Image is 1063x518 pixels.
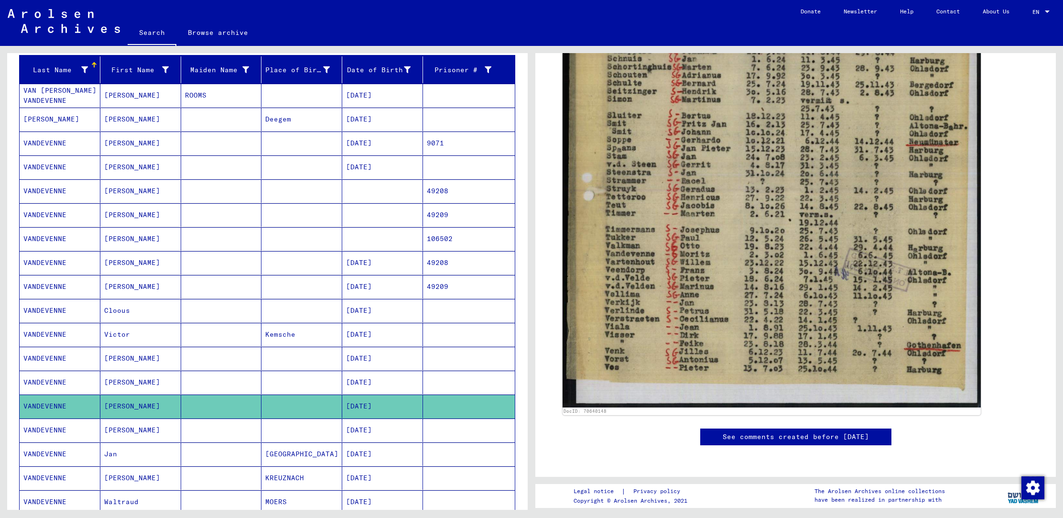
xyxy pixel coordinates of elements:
mat-cell: [PERSON_NAME] [100,395,181,418]
p: Copyright © Arolsen Archives, 2021 [574,496,692,505]
mat-cell: [DATE] [342,108,423,131]
mat-cell: 49208 [423,179,515,203]
mat-header-cell: Prisoner # [423,56,515,83]
mat-cell: [PERSON_NAME] [20,108,100,131]
mat-cell: [DATE] [342,395,423,418]
mat-cell: Jan [100,442,181,466]
mat-cell: [PERSON_NAME] [100,251,181,275]
p: have been realized in partnership with [814,496,945,504]
div: Date of Birth [346,65,411,75]
mat-cell: [PERSON_NAME] [100,419,181,442]
mat-cell: Victor [100,323,181,346]
a: Search [128,21,176,46]
mat-cell: VANDEVENNE [20,132,100,155]
img: Arolsen_neg.svg [8,9,120,33]
mat-cell: 106502 [423,227,515,251]
mat-cell: [PERSON_NAME] [100,179,181,203]
mat-cell: [DATE] [342,84,423,107]
div: Last Name [23,62,100,77]
mat-cell: VANDEVENNE [20,419,100,442]
mat-cell: VANDEVENNE [20,442,100,466]
mat-cell: [PERSON_NAME] [100,371,181,394]
mat-cell: VANDEVENNE [20,299,100,322]
img: yv_logo.png [1006,484,1041,507]
div: Maiden Name [185,65,249,75]
span: EN [1032,9,1043,15]
mat-cell: Kemsche [261,323,342,346]
mat-cell: VANDEVENNE [20,275,100,298]
mat-cell: VANDEVENNE [20,371,100,394]
mat-cell: [PERSON_NAME] [100,347,181,370]
mat-cell: [DATE] [342,466,423,490]
img: Change consent [1021,476,1044,499]
div: Maiden Name [185,62,261,77]
mat-cell: VANDEVENNE [20,490,100,514]
mat-header-cell: Last Name [20,56,100,83]
mat-cell: Waltraud [100,490,181,514]
div: Place of Birth [265,65,330,75]
mat-cell: [DATE] [342,299,423,322]
mat-cell: Cloous [100,299,181,322]
mat-cell: VANDEVENNE [20,227,100,251]
mat-cell: KREUZNACH [261,466,342,490]
mat-cell: [DATE] [342,251,423,275]
mat-header-cell: First Name [100,56,181,83]
mat-cell: [PERSON_NAME] [100,227,181,251]
mat-cell: [PERSON_NAME] [100,275,181,298]
mat-cell: [GEOGRAPHIC_DATA] [261,442,342,466]
mat-cell: [DATE] [342,442,423,466]
p: The Arolsen Archives online collections [814,487,945,496]
a: Legal notice [574,486,621,496]
a: Privacy policy [626,486,692,496]
mat-cell: [PERSON_NAME] [100,108,181,131]
mat-cell: VANDEVENNE [20,203,100,227]
mat-cell: [PERSON_NAME] [100,155,181,179]
mat-cell: [DATE] [342,155,423,179]
div: Prisoner # [427,62,503,77]
mat-cell: 9071 [423,132,515,155]
mat-cell: [PERSON_NAME] [100,203,181,227]
mat-cell: [DATE] [342,490,423,514]
a: DocID: 70640148 [564,408,607,414]
mat-cell: VANDEVENNE [20,251,100,275]
mat-cell: [DATE] [342,371,423,394]
a: See comments created before [DATE] [723,432,869,442]
mat-cell: [DATE] [342,275,423,298]
mat-cell: Deegem [261,108,342,131]
mat-cell: [PERSON_NAME] [100,132,181,155]
div: Prisoner # [427,65,491,75]
div: Date of Birth [346,62,423,77]
mat-cell: [DATE] [342,347,423,370]
a: Browse archive [176,21,260,44]
div: First Name [104,65,169,75]
mat-cell: VANDEVENNE [20,323,100,346]
mat-cell: [DATE] [342,323,423,346]
mat-cell: [PERSON_NAME] [100,466,181,490]
mat-header-cell: Place of Birth [261,56,342,83]
mat-cell: VANDEVENNE [20,395,100,418]
mat-cell: [DATE] [342,419,423,442]
div: | [574,486,692,496]
mat-cell: 49209 [423,275,515,298]
mat-cell: MOERS [261,490,342,514]
div: First Name [104,62,181,77]
mat-cell: VANDEVENNE [20,179,100,203]
mat-cell: VANDEVENNE [20,347,100,370]
mat-cell: ROOMS [181,84,262,107]
div: Last Name [23,65,88,75]
mat-cell: [DATE] [342,132,423,155]
mat-cell: VANDEVENNE [20,155,100,179]
mat-cell: 49208 [423,251,515,275]
div: Place of Birth [265,62,342,77]
mat-cell: 49209 [423,203,515,227]
mat-header-cell: Maiden Name [181,56,262,83]
mat-cell: VANDEVENNE [20,466,100,490]
mat-header-cell: Date of Birth [342,56,423,83]
mat-cell: [PERSON_NAME] [100,84,181,107]
mat-cell: VAN [PERSON_NAME] VANDEVENNE [20,84,100,107]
